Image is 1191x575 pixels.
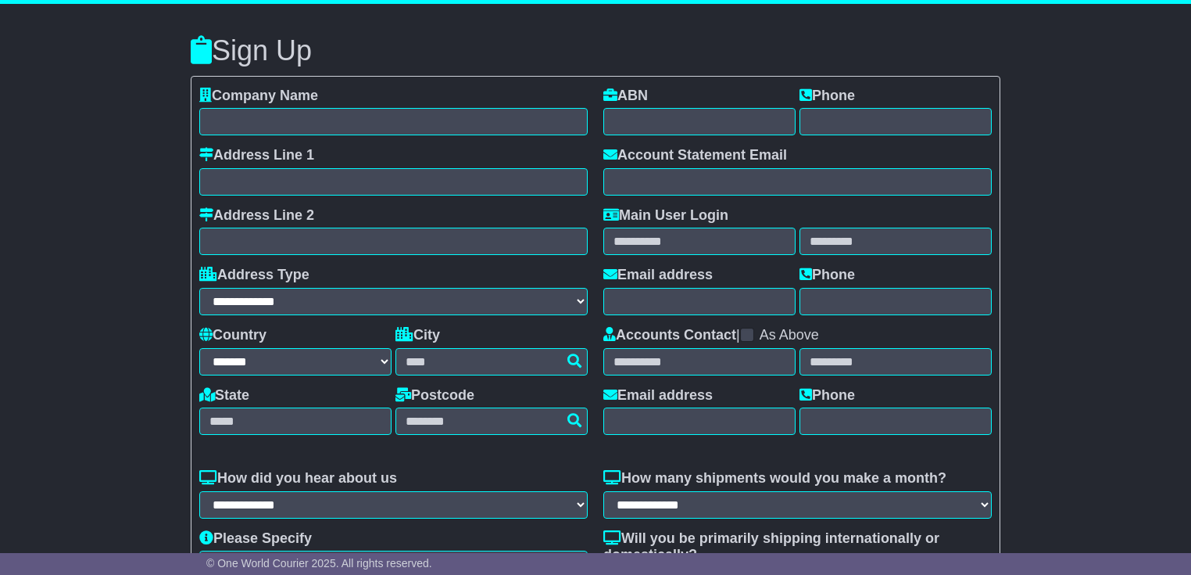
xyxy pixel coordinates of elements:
label: Address Line 1 [199,147,314,164]
div: | [603,327,992,348]
label: ABN [603,88,648,105]
label: As Above [760,327,819,344]
label: Phone [799,267,855,284]
label: State [199,387,249,404]
label: How did you hear about us [199,470,397,487]
label: Main User Login [603,207,728,225]
label: Will you be primarily shipping internationally or domestically? [603,530,992,564]
label: Postcode [395,387,474,404]
label: Phone [799,88,855,105]
span: © One World Courier 2025. All rights reserved. [206,557,432,570]
label: Company Name [199,88,318,105]
h3: Sign Up [191,35,1000,66]
label: Email address [603,267,713,284]
label: Email address [603,387,713,404]
label: Accounts Contact [603,327,736,344]
label: Address Type [199,267,309,284]
label: Address Line 2 [199,207,314,225]
label: Please Specify [199,530,312,548]
label: City [395,327,440,344]
label: Account Statement Email [603,147,787,164]
label: How many shipments would you make a month? [603,470,946,487]
label: Country [199,327,266,344]
label: Phone [799,387,855,404]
